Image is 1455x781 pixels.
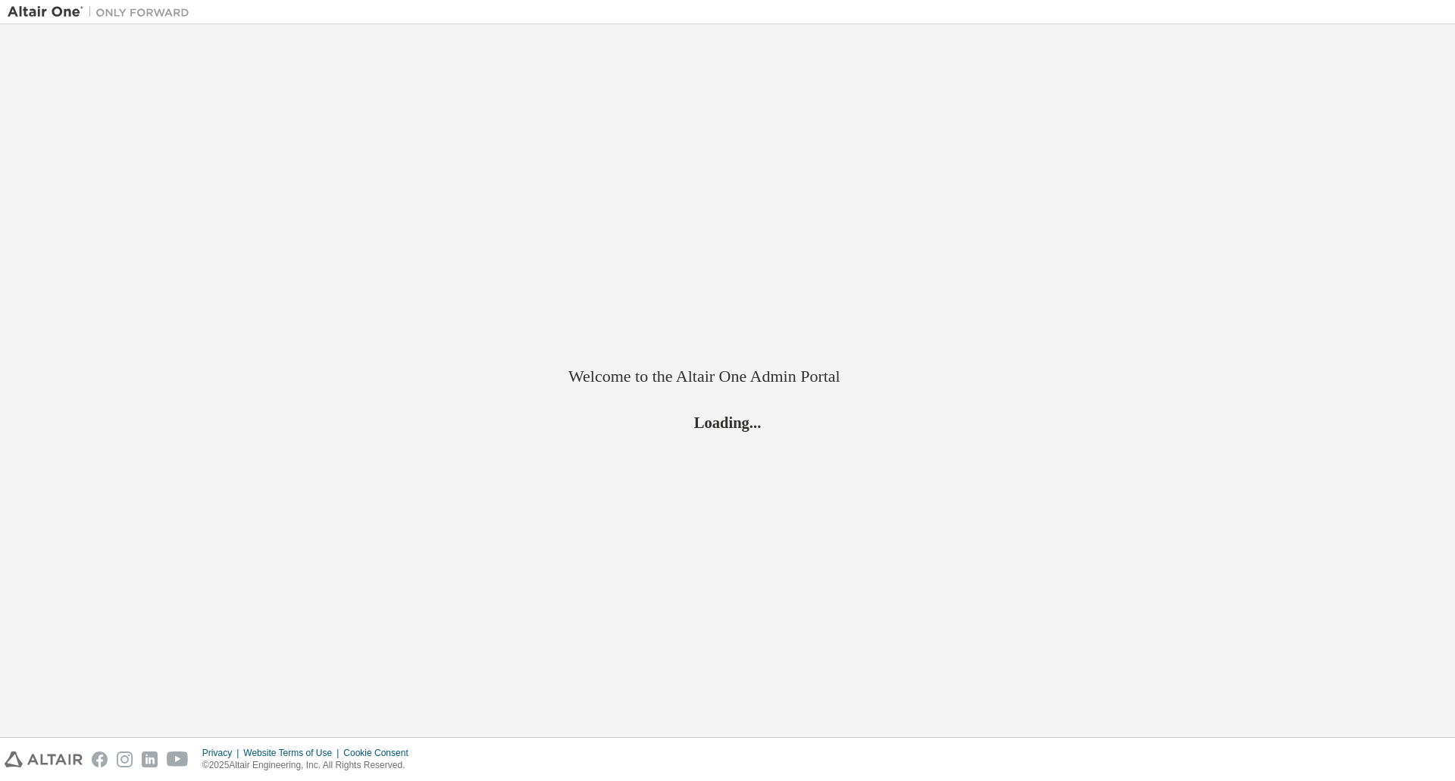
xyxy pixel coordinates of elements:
div: Privacy [202,747,243,759]
div: Cookie Consent [343,747,417,759]
p: © 2025 Altair Engineering, Inc. All Rights Reserved. [202,759,418,772]
img: Altair One [8,5,197,20]
h2: Loading... [568,412,887,432]
img: youtube.svg [167,751,189,767]
div: Website Terms of Use [243,747,343,759]
img: facebook.svg [92,751,108,767]
img: instagram.svg [117,751,133,767]
img: altair_logo.svg [5,751,83,767]
h2: Welcome to the Altair One Admin Portal [568,366,887,387]
img: linkedin.svg [142,751,158,767]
